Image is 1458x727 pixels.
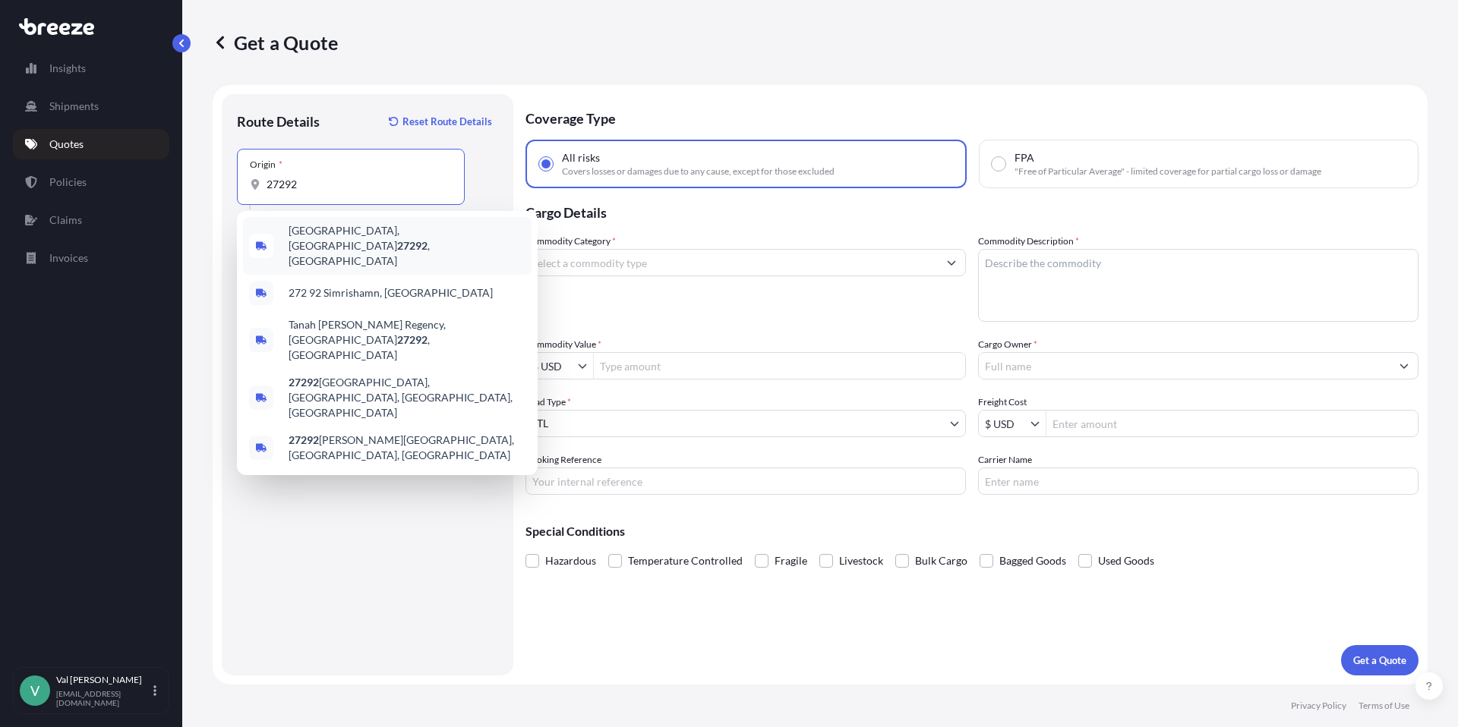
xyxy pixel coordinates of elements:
[525,452,601,467] label: Booking Reference
[525,94,1419,140] p: Coverage Type
[978,337,1037,352] label: Cargo Owner
[979,352,1390,379] input: Full name
[1015,150,1034,165] span: FPA
[1390,352,1418,379] button: Show suggestions
[250,159,282,171] div: Origin
[49,212,82,228] p: Claims
[978,452,1032,467] label: Carrier Name
[525,525,1419,537] p: Special Conditions
[56,689,150,707] p: [EMAIL_ADDRESS][DOMAIN_NAME]
[49,250,88,266] p: Invoices
[289,375,525,420] span: [GEOGRAPHIC_DATA], [GEOGRAPHIC_DATA], [GEOGRAPHIC_DATA], [GEOGRAPHIC_DATA]
[526,249,938,276] input: Select a commodity type
[1359,700,1409,712] p: Terms of Use
[30,683,39,698] span: V
[1291,700,1346,712] p: Privacy Policy
[289,376,319,389] b: 27292
[526,352,578,379] input: Commodity Value
[999,549,1066,572] span: Bagged Goods
[49,99,99,114] p: Shipments
[525,467,966,495] input: Your internal reference
[237,211,538,475] div: Show suggestions
[594,352,965,379] input: Type amount
[49,175,87,190] p: Policies
[628,549,743,572] span: Temperature Controlled
[237,112,320,131] p: Route Details
[562,165,835,178] span: Covers losses or damages due to any cause, except for those excluded
[56,674,150,686] p: Val [PERSON_NAME]
[1098,549,1154,572] span: Used Goods
[775,549,807,572] span: Fragile
[978,234,1079,249] label: Commodity Description
[525,188,1419,234] p: Cargo Details
[213,30,338,55] p: Get a Quote
[289,317,525,363] span: Tanah [PERSON_NAME] Regency, [GEOGRAPHIC_DATA] , [GEOGRAPHIC_DATA]
[49,137,84,152] p: Quotes
[578,358,593,373] button: Show suggestions
[978,467,1419,495] input: Enter name
[289,433,319,446] b: 27292
[267,177,446,192] input: Origin
[532,416,548,431] span: LTL
[525,337,601,352] label: Commodity Value
[525,234,616,249] label: Commodity Category
[289,433,525,463] span: [PERSON_NAME][GEOGRAPHIC_DATA], [GEOGRAPHIC_DATA], [GEOGRAPHIC_DATA]
[402,114,492,129] p: Reset Route Details
[562,150,600,165] span: All risks
[49,61,86,76] p: Insights
[1030,416,1046,431] button: Show suggestions
[397,333,428,346] b: 27292
[1015,165,1321,178] span: "Free of Particular Average" - limited coverage for partial cargo loss or damage
[545,549,596,572] span: Hazardous
[525,395,571,410] span: Load Type
[915,549,967,572] span: Bulk Cargo
[1046,410,1418,437] input: Enter amount
[979,410,1030,437] input: Freight Cost
[397,239,428,252] b: 27292
[978,395,1027,410] label: Freight Cost
[289,223,525,269] span: [GEOGRAPHIC_DATA], [GEOGRAPHIC_DATA] , [GEOGRAPHIC_DATA]
[289,285,493,301] span: 272 92 Simrishamn, [GEOGRAPHIC_DATA]
[1353,653,1406,668] p: Get a Quote
[839,549,883,572] span: Livestock
[938,249,965,276] button: Show suggestions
